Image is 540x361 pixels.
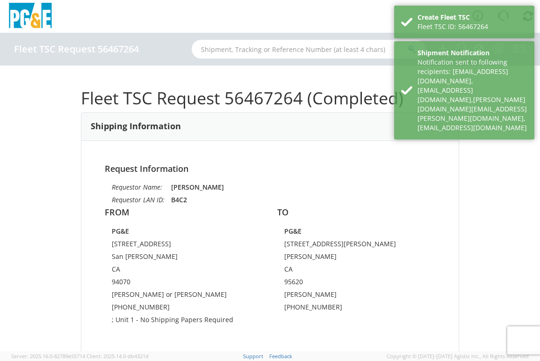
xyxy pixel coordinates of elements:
td: [PHONE_NUMBER] [112,302,256,315]
span: Client: 2025.14.0-db4321d [86,353,149,360]
td: ; Unit 1 - No Shipping Papers Required [112,315,256,328]
td: [STREET_ADDRESS][PERSON_NAME] [284,239,428,252]
span: Copyright © [DATE]-[DATE] Agistix Inc., All Rights Reserved [387,353,529,360]
div: Create Fleet TSC [418,13,527,22]
td: [PERSON_NAME] [284,290,428,302]
td: CA [284,265,428,277]
td: [PERSON_NAME] [284,252,428,265]
h4: FROM [105,208,263,217]
i: Requestor LAN ID: [112,195,165,204]
div: Notification sent to following recipients: [EMAIL_ADDRESS][DOMAIN_NAME],[EMAIL_ADDRESS][DOMAIN_NA... [418,58,527,133]
td: [STREET_ADDRESS] [112,239,256,252]
span: Server: 2025.16.0-82789e55714 [11,353,85,360]
a: Support [243,353,263,360]
td: 94070 [112,277,256,290]
a: Feedback [269,353,292,360]
strong: PG&E [112,227,129,236]
td: San [PERSON_NAME] [112,252,256,265]
div: Shipment Notification [418,48,527,58]
input: Shipment, Tracking or Reference Number (at least 4 chars) [192,40,425,59]
h3: Shipping Information [91,122,181,131]
i: Requestor Name: [112,183,162,192]
td: CA [112,265,256,277]
h4: Fleet TSC Request 56467264 [14,44,139,54]
h4: Request Information [105,164,435,174]
strong: PG&E [284,227,302,236]
div: Fleet TSC ID: 56467264 [418,22,527,31]
strong: B4C2 [171,195,187,204]
h4: TO [277,208,435,217]
h1: Fleet TSC Request 56467264 (Completed) [81,89,459,108]
td: [PHONE_NUMBER] [284,302,428,315]
img: pge-logo-06675f144f4cfa6a6814.png [7,3,54,30]
td: 95620 [284,277,428,290]
td: [PERSON_NAME] or [PERSON_NAME] [112,290,256,302]
strong: [PERSON_NAME] [171,183,224,192]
